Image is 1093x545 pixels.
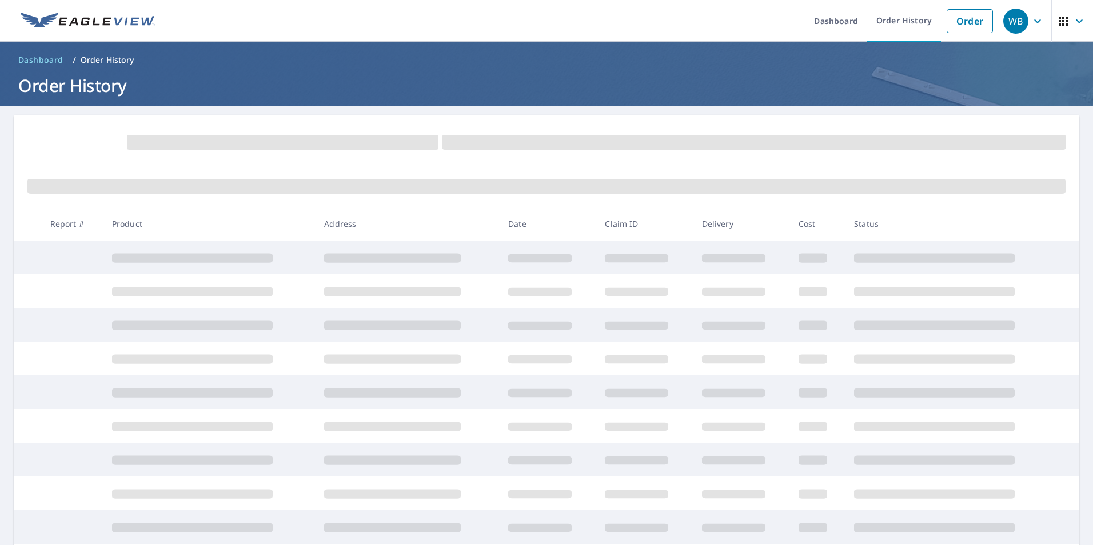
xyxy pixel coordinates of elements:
li: / [73,53,76,67]
span: Dashboard [18,54,63,66]
a: Dashboard [14,51,68,69]
th: Claim ID [596,207,692,241]
th: Cost [789,207,845,241]
th: Report # [41,207,103,241]
h1: Order History [14,74,1079,97]
th: Address [315,207,499,241]
div: WB [1003,9,1028,34]
th: Delivery [693,207,789,241]
th: Date [499,207,596,241]
nav: breadcrumb [14,51,1079,69]
th: Product [103,207,316,241]
p: Order History [81,54,134,66]
a: Order [947,9,993,33]
img: EV Logo [21,13,155,30]
th: Status [845,207,1058,241]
